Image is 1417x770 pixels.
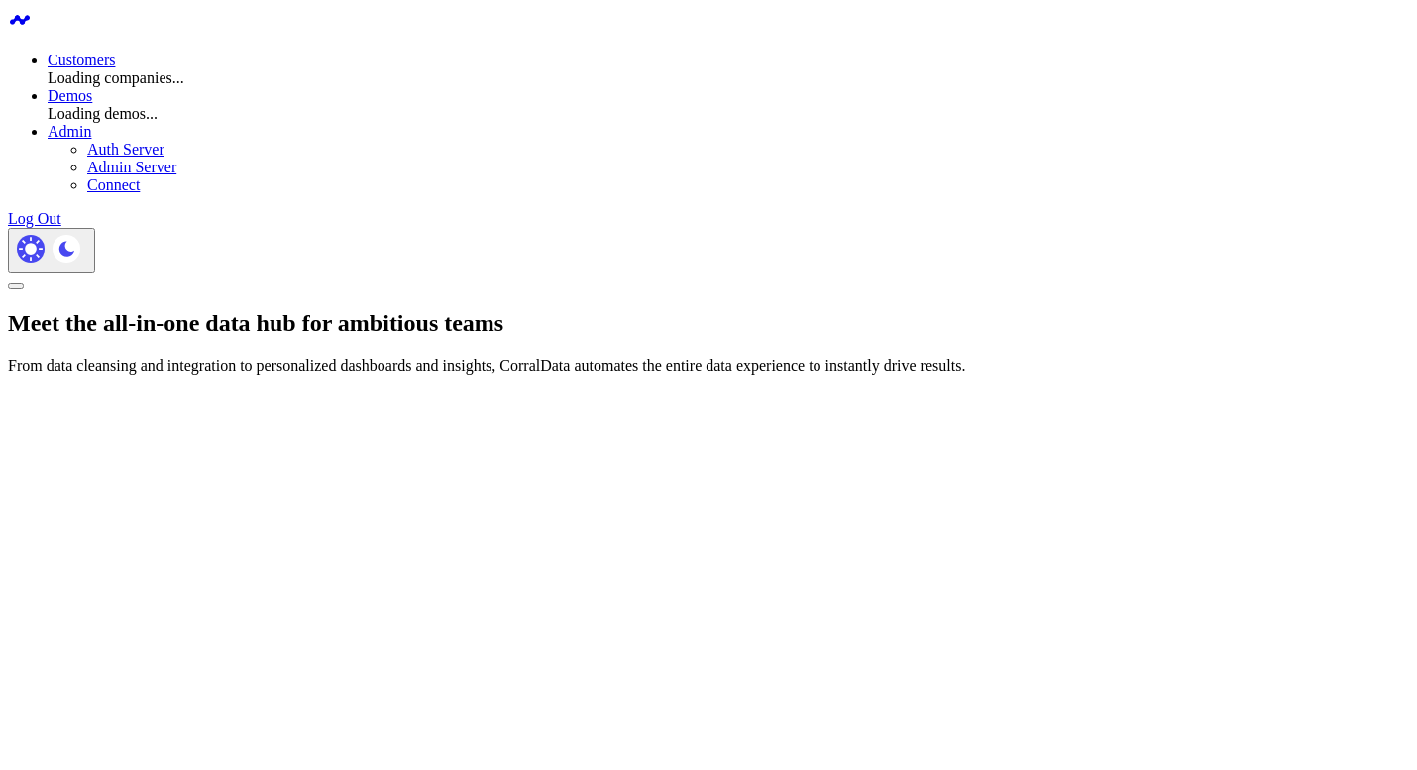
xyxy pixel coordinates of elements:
[87,141,164,158] a: Auth Server
[8,310,1409,337] h1: Meet the all-in-one data hub for ambitious teams
[87,159,176,175] a: Admin Server
[87,176,140,193] a: Connect
[48,123,91,140] a: Admin
[48,87,92,104] a: Demos
[48,69,1409,87] div: Loading companies...
[48,105,1409,123] div: Loading demos...
[8,357,1409,375] p: From data cleansing and integration to personalized dashboards and insights, CorralData automates...
[48,52,115,68] a: Customers
[8,210,61,227] a: Log Out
